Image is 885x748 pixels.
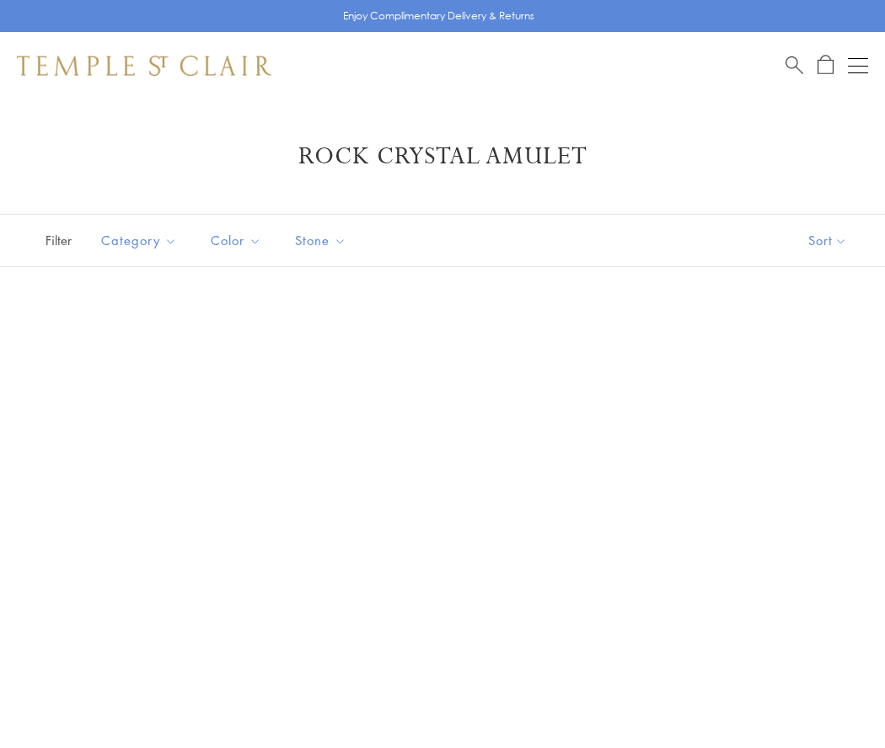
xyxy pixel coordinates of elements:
[42,142,843,172] h1: Rock Crystal Amulet
[198,222,274,259] button: Color
[848,56,868,76] button: Open navigation
[282,222,359,259] button: Stone
[17,56,271,76] img: Temple St. Clair
[770,215,885,266] button: Show sort by
[88,222,190,259] button: Category
[343,8,534,24] p: Enjoy Complimentary Delivery & Returns
[818,55,834,76] a: Open Shopping Bag
[202,230,274,251] span: Color
[786,55,803,76] a: Search
[287,230,359,251] span: Stone
[93,230,190,251] span: Category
